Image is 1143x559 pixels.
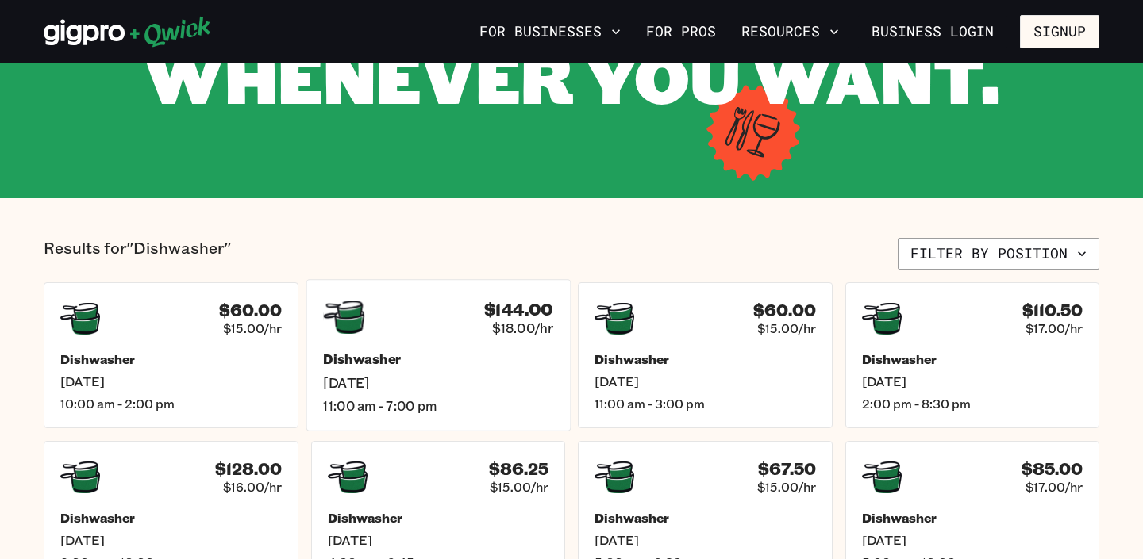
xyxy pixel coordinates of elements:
[898,238,1099,270] button: Filter by position
[1022,301,1083,320] h4: $110.50
[492,320,553,336] span: $18.00/hr
[1026,479,1083,495] span: $17.00/hr
[757,479,816,495] span: $15.00/hr
[735,18,845,45] button: Resources
[595,532,816,548] span: [DATE]
[862,351,1083,367] h5: Dishwasher
[223,479,282,495] span: $16.00/hr
[306,279,570,431] a: $144.00$18.00/hrDishwasher[DATE]11:00 am - 7:00 pm
[595,396,816,412] span: 11:00 am - 3:00 pm
[1020,15,1099,48] button: Signup
[862,510,1083,526] h5: Dishwasher
[758,459,816,479] h4: $67.50
[323,374,553,391] span: [DATE]
[483,299,552,320] h4: $144.00
[60,351,282,367] h5: Dishwasher
[328,510,549,526] h5: Dishwasher
[595,510,816,526] h5: Dishwasher
[323,351,553,368] h5: Dishwasher
[323,397,553,414] span: 11:00 am - 7:00 pm
[44,282,298,428] a: $60.00$15.00/hrDishwasher[DATE]10:00 am - 2:00 pm
[44,238,231,270] p: Results for "Dishwasher"
[1022,459,1083,479] h4: $85.00
[328,532,549,548] span: [DATE]
[1026,320,1083,336] span: $17.00/hr
[845,282,1100,428] a: $110.50$17.00/hrDishwasher[DATE]2:00 pm - 8:30 pm
[60,532,282,548] span: [DATE]
[862,373,1083,389] span: [DATE]
[60,510,282,526] h5: Dishwasher
[858,15,1007,48] a: Business Login
[489,459,548,479] h4: $86.25
[757,320,816,336] span: $15.00/hr
[215,459,282,479] h4: $128.00
[223,320,282,336] span: $15.00/hr
[595,351,816,367] h5: Dishwasher
[753,301,816,320] h4: $60.00
[219,301,282,320] h4: $60.00
[640,18,722,45] a: For Pros
[862,396,1083,412] span: 2:00 pm - 8:30 pm
[578,282,833,428] a: $60.00$15.00/hrDishwasher[DATE]11:00 am - 3:00 pm
[862,532,1083,548] span: [DATE]
[595,373,816,389] span: [DATE]
[473,18,627,45] button: For Businesses
[490,479,548,495] span: $15.00/hr
[60,373,282,389] span: [DATE]
[60,396,282,412] span: 10:00 am - 2:00 pm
